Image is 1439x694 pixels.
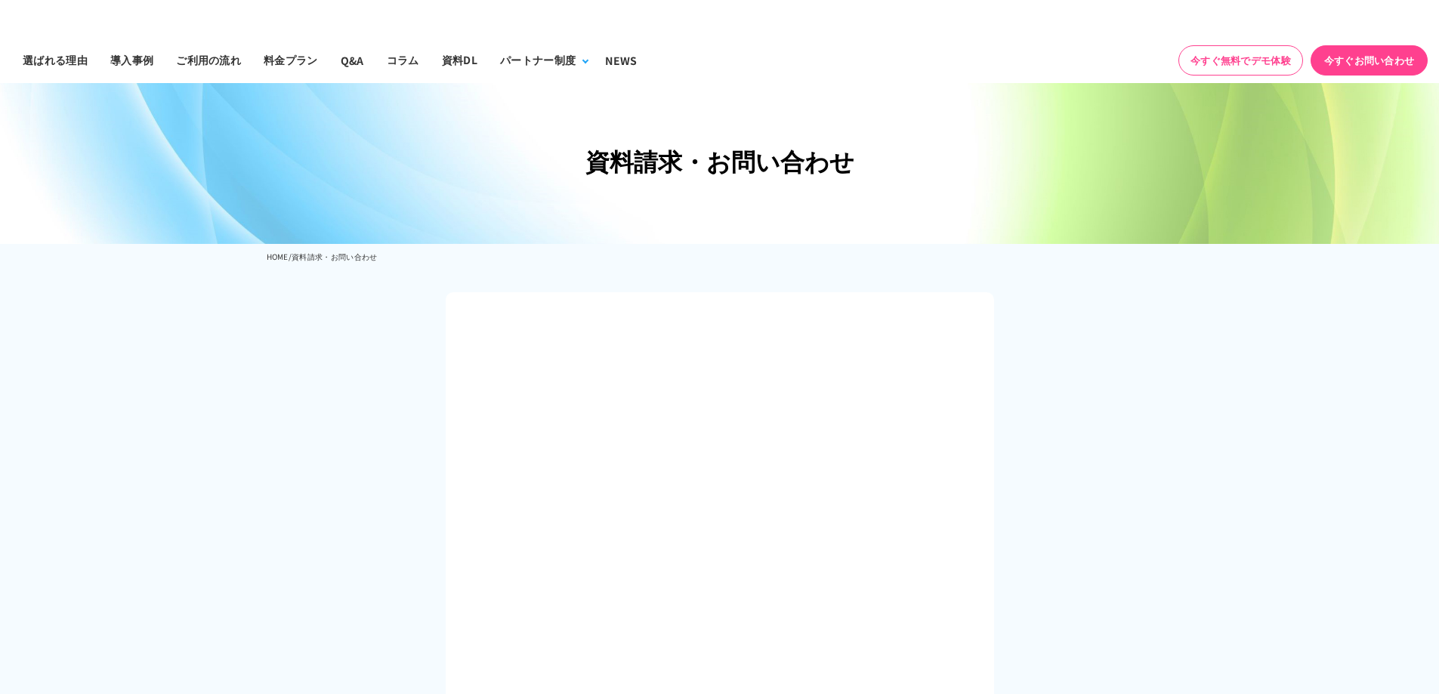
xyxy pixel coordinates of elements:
[1178,45,1303,76] a: 今すぐ無料でデモ体験
[267,143,1173,180] h1: 資料請求・お問い合わせ
[289,248,292,266] li: /
[1311,45,1428,76] a: 今すぐお問い合わせ
[292,248,378,266] li: 資料請求・お問い合わせ
[11,37,99,83] a: 選ばれる理由
[500,52,576,68] div: パートナー制度
[165,37,252,83] a: ご利用の流れ
[99,37,165,83] a: 導入事例
[252,37,329,83] a: 料金プラン
[594,37,648,83] a: NEWS
[267,251,289,262] a: HOME
[431,37,489,83] a: 資料DL
[375,37,431,83] a: コラム
[329,37,375,83] a: Q&A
